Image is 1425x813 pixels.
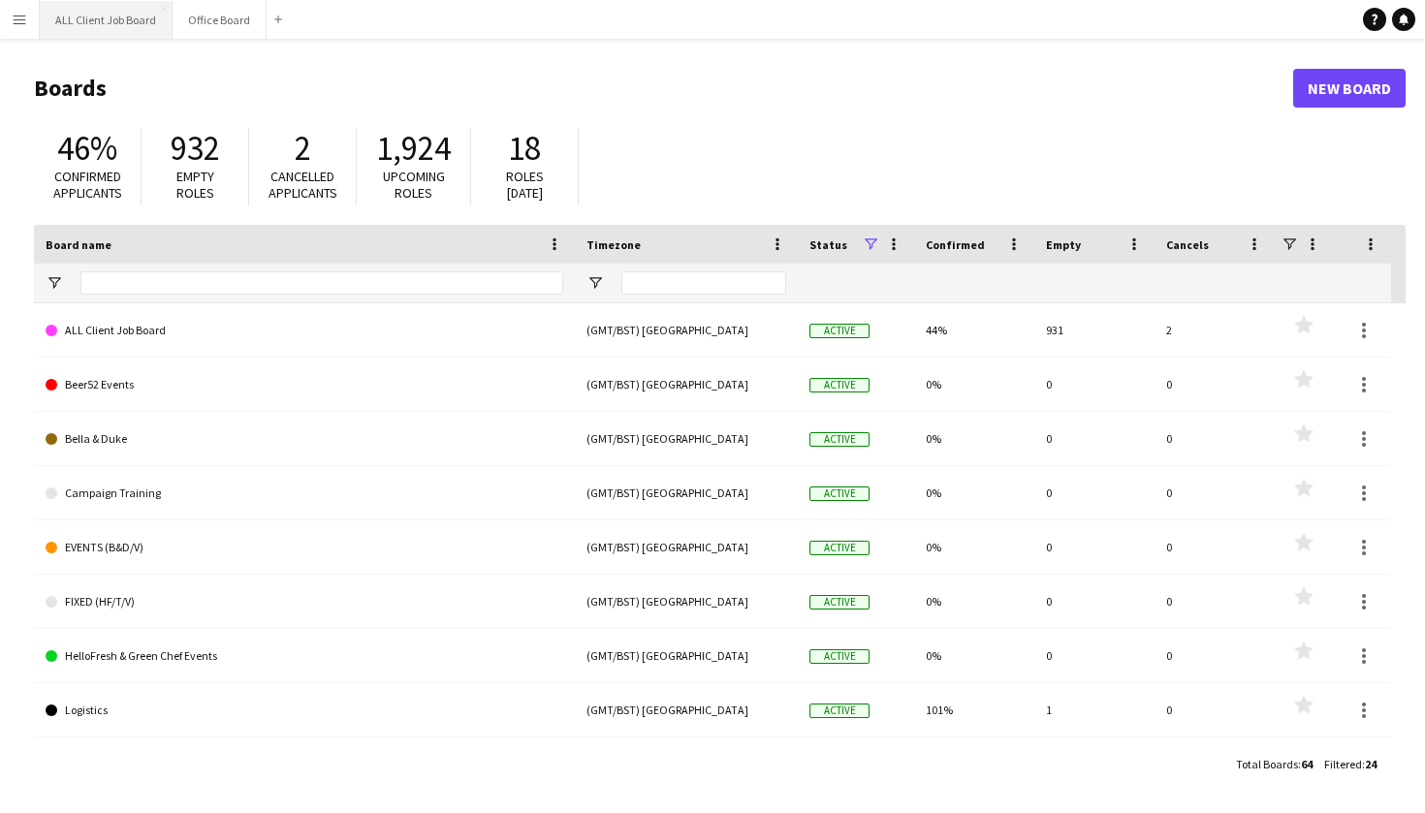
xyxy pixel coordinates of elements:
div: 0% [914,466,1034,519]
span: 24 [1365,757,1377,771]
div: (GMT/BST) [GEOGRAPHIC_DATA] [575,303,798,357]
a: New Board [46,737,563,792]
div: 0% [914,575,1034,628]
span: 1,924 [376,127,451,170]
div: 2 [1155,303,1275,357]
span: Board name [46,237,111,252]
div: 0% [914,412,1034,465]
div: (GMT/BST) [GEOGRAPHIC_DATA] [575,520,798,574]
div: 1 [1034,683,1155,736]
a: New Board [1293,69,1406,108]
div: (GMT/BST) [GEOGRAPHIC_DATA] [575,683,798,736]
span: Active [809,378,870,392]
div: 0 [1034,520,1155,574]
span: Active [809,541,870,555]
span: Timezone [586,237,641,252]
div: : [1324,745,1377,783]
span: Roles [DATE] [506,168,544,202]
div: (GMT/BST) [GEOGRAPHIC_DATA] [575,412,798,465]
div: 0% [914,737,1034,791]
button: Office Board [173,1,267,39]
a: Bella & Duke [46,412,563,466]
button: Open Filter Menu [46,274,63,292]
span: Status [809,237,847,252]
div: 0 [1034,358,1155,411]
div: 0% [914,520,1034,574]
a: EVENTS (B&D/V) [46,520,563,575]
button: ALL Client Job Board [40,1,173,39]
span: Active [809,649,870,664]
span: Active [809,432,870,447]
span: Empty roles [176,168,214,202]
div: 101% [914,683,1034,736]
div: 0 [1155,629,1275,682]
span: 932 [171,127,220,170]
span: 64 [1301,757,1313,771]
div: 44% [914,303,1034,357]
span: 46% [57,127,117,170]
div: (GMT/BST) [GEOGRAPHIC_DATA] [575,358,798,411]
span: 18 [508,127,541,170]
span: Empty [1046,237,1081,252]
span: Active [809,704,870,718]
div: 0 [1155,575,1275,628]
input: Board name Filter Input [80,271,563,295]
a: Logistics [46,683,563,737]
div: 0 [1155,358,1275,411]
div: 0 [1155,737,1275,791]
span: Confirmed applicants [53,168,122,202]
div: 0% [914,629,1034,682]
div: (GMT/BST) [GEOGRAPHIC_DATA] [575,737,798,791]
a: HelloFresh & Green Chef Events [46,629,563,683]
div: 0% [914,358,1034,411]
div: 0 [1155,520,1275,574]
span: Total Boards [1236,757,1298,771]
div: 0 [1155,412,1275,465]
div: 931 [1034,303,1155,357]
span: Confirmed [926,237,985,252]
div: 0 [1155,466,1275,519]
span: Active [809,324,870,338]
a: Campaign Training [46,466,563,520]
div: (GMT/BST) [GEOGRAPHIC_DATA] [575,575,798,628]
div: 0 [1034,737,1155,791]
div: 0 [1034,575,1155,628]
span: Active [809,486,870,501]
div: 0 [1155,683,1275,736]
span: Filtered [1324,757,1362,771]
div: : [1236,745,1313,783]
span: Upcoming roles [383,168,445,202]
h1: Boards [34,74,1293,103]
div: 0 [1034,629,1155,682]
a: Beer52 Events [46,358,563,412]
span: Active [809,595,870,610]
span: Cancels [1166,237,1209,252]
div: (GMT/BST) [GEOGRAPHIC_DATA] [575,629,798,682]
div: 0 [1034,466,1155,519]
a: FIXED (HF/T/V) [46,575,563,629]
div: 0 [1034,412,1155,465]
input: Timezone Filter Input [621,271,786,295]
span: 2 [295,127,311,170]
div: (GMT/BST) [GEOGRAPHIC_DATA] [575,466,798,519]
a: ALL Client Job Board [46,303,563,358]
button: Open Filter Menu [586,274,604,292]
span: Cancelled applicants [269,168,337,202]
